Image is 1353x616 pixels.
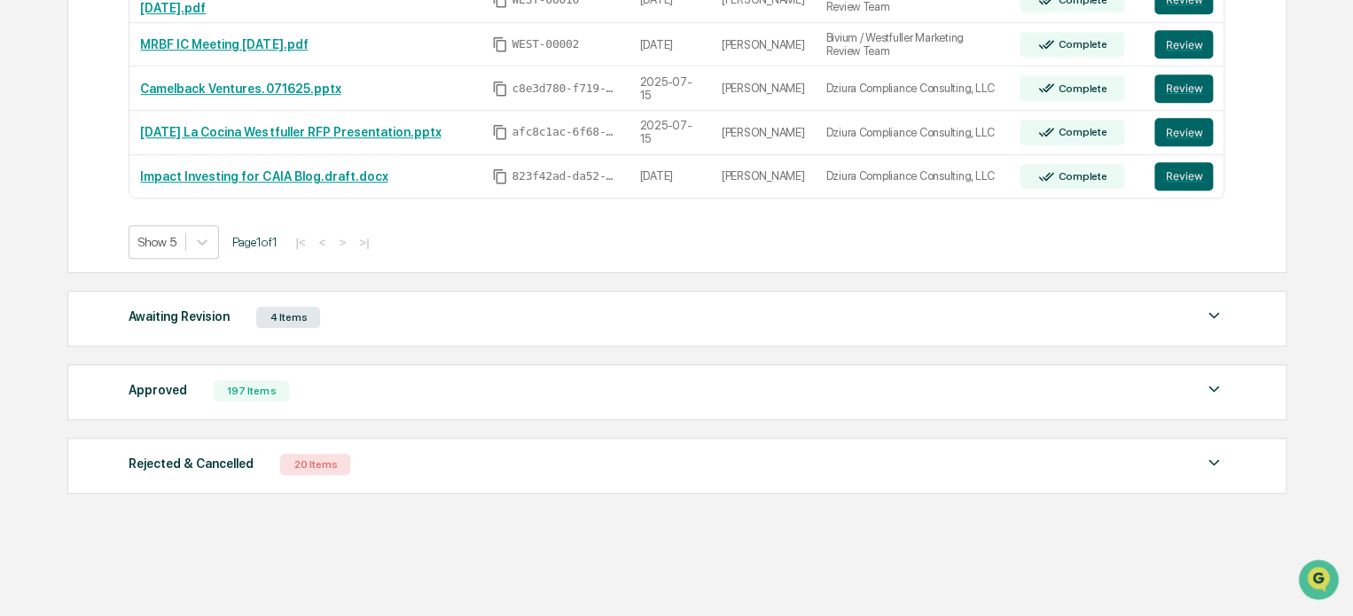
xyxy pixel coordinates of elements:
button: Review [1154,162,1213,191]
a: [DATE] La Cocina Westfuller RFP Presentation.pptx [140,125,441,139]
img: caret [1203,378,1224,400]
td: 2025-07-15 [629,66,710,111]
span: • [147,240,153,254]
div: Approved [129,378,187,402]
div: 🗄️ [129,363,143,378]
button: Review [1154,74,1213,103]
span: Copy Id [492,124,508,140]
button: Review [1154,30,1213,58]
td: Dziura Compliance Consulting, LLC [815,155,1009,199]
span: 823f42ad-da52-427a-bdfe-d3b490ef0764 [512,169,618,183]
button: Review [1154,118,1213,146]
span: afc8c1ac-6f68-4627-999b-d97b3a6d8081 [512,125,618,139]
button: |< [290,235,310,250]
td: [PERSON_NAME] [711,111,816,155]
td: 2025-07-15 [629,111,710,155]
span: • [147,288,153,302]
span: Preclearance [35,362,114,379]
td: [PERSON_NAME] [711,66,816,111]
button: < [314,235,332,250]
img: caret [1203,305,1224,326]
span: Page 1 of 1 [232,235,277,249]
span: Pylon [176,439,215,452]
span: WEST-00002 [512,37,579,51]
td: Bivium / Westfuller Marketing Review Team [815,23,1009,67]
div: Past conversations [18,196,119,210]
img: Rachel Stanley [18,271,46,300]
img: 1746055101610-c473b297-6a78-478c-a979-82029cc54cd1 [18,135,50,167]
div: Complete [1054,82,1107,95]
span: [DATE] [157,240,193,254]
a: 🖐️Preclearance [11,355,121,386]
div: 🔎 [18,397,32,411]
a: MRBF IC Meeting [DATE].pdf [140,37,308,51]
span: [PERSON_NAME] [55,240,144,254]
span: Copy Id [492,36,508,52]
div: Complete [1054,126,1107,138]
td: Dziura Compliance Consulting, LLC [815,111,1009,155]
span: Copy Id [492,81,508,97]
a: Impact Investing for CAIA Blog.draft.docx [140,169,387,183]
span: Data Lookup [35,395,112,413]
img: Rachel Stanley [18,223,46,252]
div: Rejected & Cancelled [129,452,254,475]
div: Awaiting Revision [129,305,230,328]
td: [PERSON_NAME] [711,155,816,199]
div: 20 Items [280,454,350,475]
a: 🔎Data Lookup [11,388,119,420]
span: [DATE] [157,288,193,302]
div: 197 Items [214,380,289,402]
td: [PERSON_NAME] [711,23,816,67]
img: caret [1203,452,1224,473]
div: Complete [1054,170,1107,183]
div: 4 Items [256,307,320,328]
p: How can we help? [18,36,323,65]
div: Complete [1054,38,1107,51]
span: [PERSON_NAME] [55,288,144,302]
a: Camelback Ventures.071625.pptx [140,82,340,96]
td: [DATE] [629,155,710,199]
a: 🗄️Attestations [121,355,227,386]
span: Attestations [146,362,220,379]
div: Start new chat [80,135,291,152]
button: See all [275,192,323,214]
span: Copy Id [492,168,508,184]
iframe: Open customer support [1296,558,1344,605]
a: Powered byPylon [125,438,215,452]
td: Dziura Compliance Consulting, LLC [815,66,1009,111]
span: c8e3d780-f719-41d7-84c3-a659409448a4 [512,82,618,96]
div: We're available if you need us! [80,152,244,167]
button: >| [354,235,374,250]
button: > [333,235,351,250]
td: [DATE] [629,23,710,67]
img: 8933085812038_c878075ebb4cc5468115_72.jpg [37,135,69,167]
button: Start new chat [301,140,323,161]
div: 🖐️ [18,363,32,378]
